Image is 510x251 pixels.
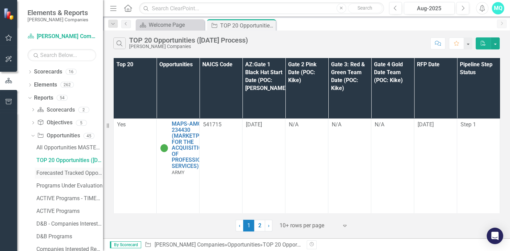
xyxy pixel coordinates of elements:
[35,206,103,217] a: ACTIVE Programs
[3,8,15,20] img: ClearPoint Strategy
[27,9,88,17] span: Elements & Reports
[36,233,103,240] div: D&B Programs
[129,44,248,49] div: [PERSON_NAME] Companies
[35,218,103,229] a: D&B - Companies Interested Report
[137,21,203,29] a: Welcome Page
[35,168,103,179] a: Forecasted Tracked Opportunities
[37,119,72,127] a: Objectives
[492,2,504,14] button: MQ
[35,155,103,166] a: TOP 20 Opportunities ([DATE] Process)
[36,183,103,189] div: Programs Under Evaluation
[418,121,434,128] span: [DATE]
[461,121,476,128] span: Step 1
[172,170,184,175] span: ARMY
[487,228,503,244] div: Open Intercom Messenger
[35,231,103,242] a: D&B Programs
[76,120,87,126] div: 5
[149,21,203,29] div: Welcome Page
[36,157,103,163] div: TOP 20 Opportunities ([DATE] Process)
[57,95,68,101] div: 54
[332,121,367,129] div: N/A
[203,121,222,128] span: 541715
[145,241,301,249] div: » »
[348,3,382,13] button: Search
[66,69,77,75] div: 16
[268,222,270,229] span: ›
[129,36,248,44] div: TOP 20 Opportunities ([DATE] Process)
[35,193,103,204] a: ACTIVE Programs - TIMELINE View
[375,121,410,129] div: N/A
[78,107,89,113] div: 2
[36,145,103,151] div: All Opportunities MASTER LIST
[358,5,372,11] span: Search
[227,241,260,248] a: Opportunities
[262,241,356,248] div: TOP 20 Opportunities ([DATE] Process)
[35,142,103,153] a: All Opportunities MASTER LIST
[60,82,74,88] div: 262
[254,220,265,231] a: 2
[36,170,103,176] div: Forecasted Tracked Opportunities
[35,180,103,191] a: Programs Under Evaluation
[110,241,141,248] span: By Scorecard
[243,220,254,231] span: 1
[27,33,96,41] a: [PERSON_NAME] Companies
[289,121,325,129] div: N/A
[83,133,94,139] div: 45
[154,241,224,248] a: [PERSON_NAME] Companies
[36,221,103,227] div: D&B - Companies Interested Report
[160,144,168,152] img: Active
[246,121,262,128] span: [DATE]
[239,222,240,229] span: ‹
[404,2,455,14] button: Aug-2025
[117,121,126,128] span: Yes
[172,121,213,169] a: MAPS-AMC-234430 (MARKETPLACE FOR THE ACQUISITION OF PROFESSIONAL SERVICES)
[34,68,62,76] a: Scorecards
[37,106,75,114] a: Scorecards
[406,4,453,13] div: Aug-2025
[139,2,384,14] input: Search ClearPoint...
[34,94,53,102] a: Reports
[36,208,103,214] div: ACTIVE Programs
[27,17,88,22] small: [PERSON_NAME] Companies
[220,21,274,30] div: TOP 20 Opportunities ([DATE] Process)
[37,132,80,140] a: Opportunities
[27,49,96,61] input: Search Below...
[36,195,103,202] div: ACTIVE Programs - TIMELINE View
[34,81,57,89] a: Elements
